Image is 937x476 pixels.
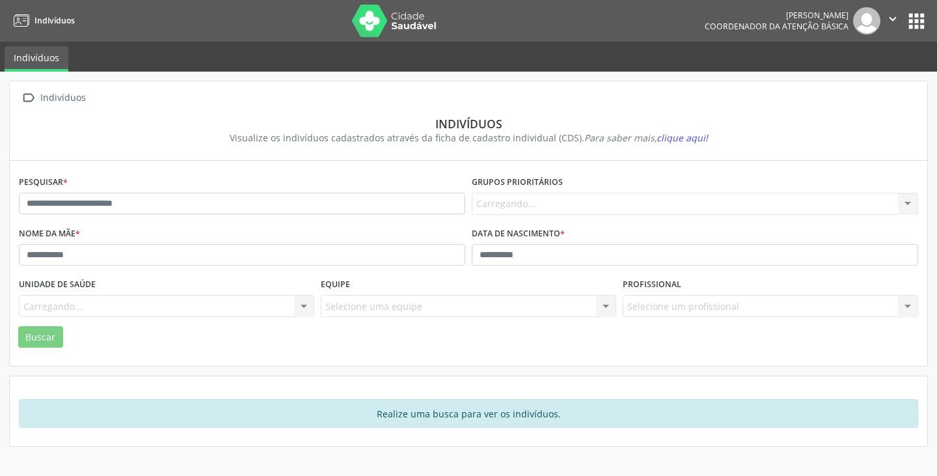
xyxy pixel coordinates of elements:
div: Realize uma busca para ver os indivíduos. [19,399,918,428]
img: img [853,7,880,35]
div: [PERSON_NAME] [705,10,849,21]
i:  [19,89,38,107]
a: Indivíduos [9,10,75,31]
i: Para saber mais, [584,132,708,144]
label: Grupos prioritários [472,173,563,193]
a:  Indivíduos [19,89,88,107]
label: Equipe [321,275,350,295]
label: Data de nascimento [472,224,565,244]
div: Indivíduos [28,117,909,131]
span: clique aqui! [657,132,708,144]
div: Visualize os indivíduos cadastrados através da ficha de cadastro individual (CDS). [28,131,909,145]
span: Coordenador da Atenção Básica [705,21,849,32]
button: apps [905,10,928,33]
i:  [886,12,900,26]
label: Pesquisar [19,173,68,193]
button: Buscar [18,326,63,348]
button:  [880,7,905,35]
label: Profissional [623,275,681,295]
label: Nome da mãe [19,224,80,244]
div: Indivíduos [38,89,88,107]
label: Unidade de saúde [19,275,96,295]
a: Indivíduos [5,46,68,72]
span: Indivíduos [34,15,75,26]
